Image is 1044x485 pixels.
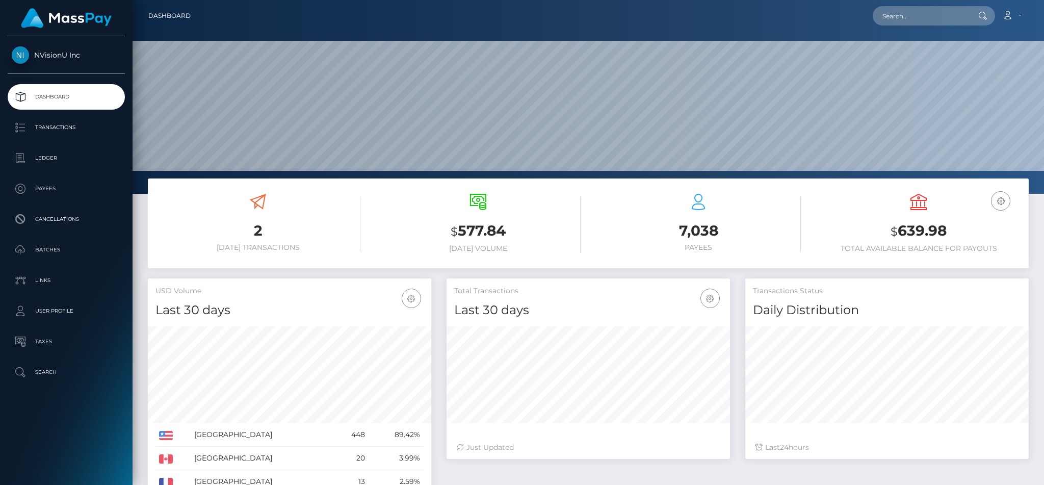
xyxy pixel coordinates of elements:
td: [GEOGRAPHIC_DATA] [191,423,334,447]
td: 3.99% [369,447,424,470]
h3: 2 [155,221,360,241]
td: [GEOGRAPHIC_DATA] [191,447,334,470]
img: US.png [159,431,173,440]
p: User Profile [12,303,121,319]
h4: Last 30 days [155,301,424,319]
h5: Total Transactions [454,286,722,296]
p: Transactions [12,120,121,135]
td: 20 [334,447,369,470]
p: Ledger [12,150,121,166]
a: Batches [8,237,125,263]
span: NVisionU Inc [8,50,125,60]
p: Batches [12,242,121,258]
img: MassPay Logo [21,8,112,28]
h3: 7,038 [596,221,801,241]
h5: Transactions Status [753,286,1021,296]
h3: 577.84 [376,221,581,242]
a: Dashboard [8,84,125,110]
p: Taxes [12,334,121,349]
h6: [DATE] Transactions [155,243,360,252]
a: Payees [8,176,125,201]
a: Taxes [8,329,125,354]
h6: [DATE] Volume [376,244,581,253]
img: NVisionU Inc [12,46,29,64]
img: CA.png [159,454,173,464]
p: Dashboard [12,89,121,105]
h6: Payees [596,243,801,252]
h4: Last 30 days [454,301,722,319]
h5: USD Volume [155,286,424,296]
small: $ [451,224,458,239]
p: Links [12,273,121,288]
p: Search [12,365,121,380]
a: Search [8,360,125,385]
td: 448 [334,423,369,447]
h3: 639.98 [816,221,1021,242]
a: Dashboard [148,5,191,27]
a: User Profile [8,298,125,324]
h6: Total Available Balance for Payouts [816,244,1021,253]
h4: Daily Distribution [753,301,1021,319]
p: Payees [12,181,121,196]
small: $ [891,224,898,239]
a: Links [8,268,125,293]
p: Cancellations [12,212,121,227]
td: 89.42% [369,423,424,447]
span: 24 [780,443,789,452]
a: Transactions [8,115,125,140]
div: Just Updated [457,442,720,453]
a: Cancellations [8,207,125,232]
a: Ledger [8,145,125,171]
div: Last hours [755,442,1019,453]
input: Search... [873,6,969,25]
